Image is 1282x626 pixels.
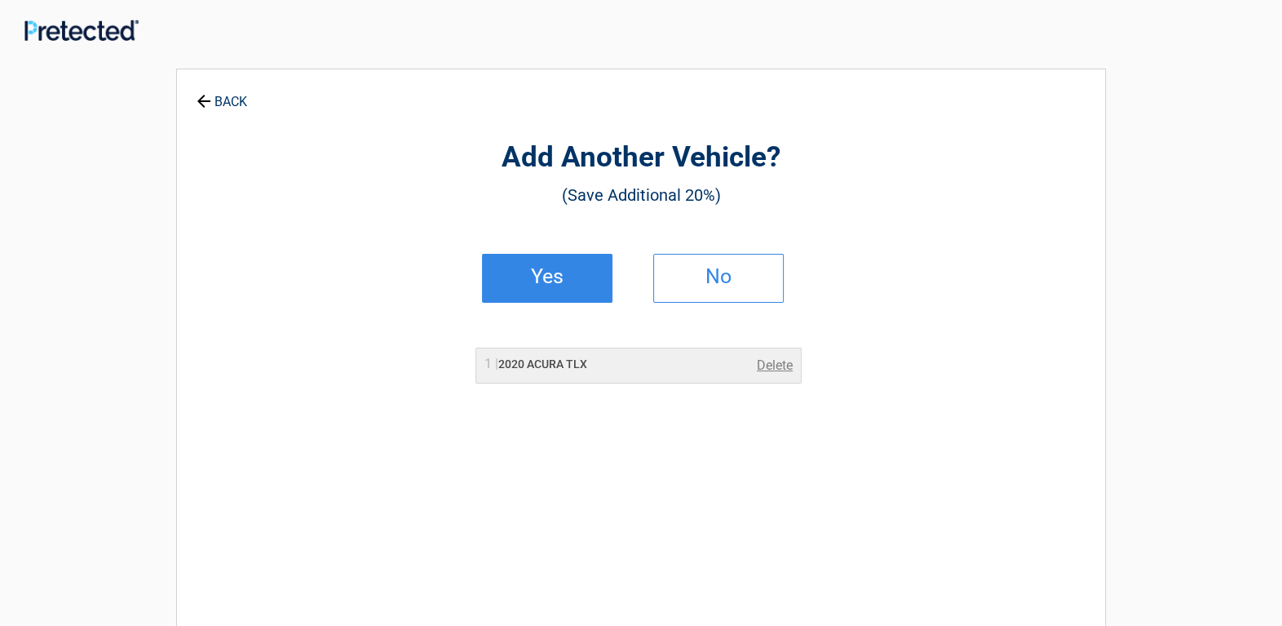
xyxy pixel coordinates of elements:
h2: Yes [499,271,595,282]
h2: No [670,271,767,282]
span: 1 | [484,356,498,371]
img: Main Logo [24,20,139,40]
h3: (Save Additional 20%) [267,181,1015,209]
h2: 2020 ACURA TLX [484,356,587,373]
a: BACK [193,80,250,109]
h2: Add Another Vehicle? [267,139,1015,177]
a: Delete [757,356,793,375]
